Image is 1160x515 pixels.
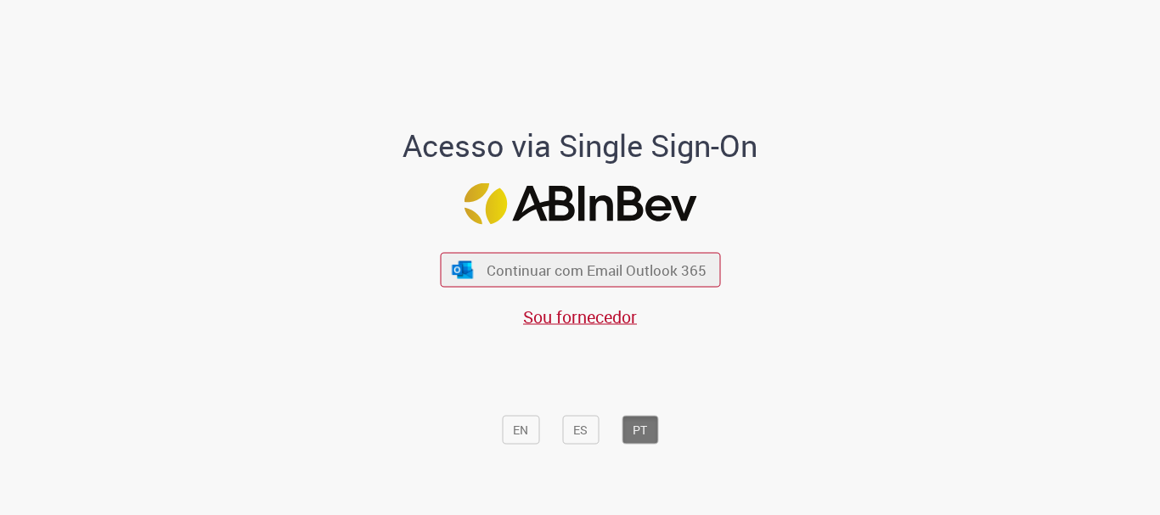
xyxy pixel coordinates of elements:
img: ícone Azure/Microsoft 360 [451,260,475,278]
span: Continuar com Email Outlook 365 [487,260,707,280]
h1: Acesso via Single Sign-On [345,129,816,163]
img: Logo ABInBev [464,183,696,225]
a: Sou fornecedor [523,305,637,328]
button: EN [502,416,539,445]
button: ES [562,416,599,445]
button: PT [622,416,658,445]
button: ícone Azure/Microsoft 360 Continuar com Email Outlook 365 [440,253,720,288]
